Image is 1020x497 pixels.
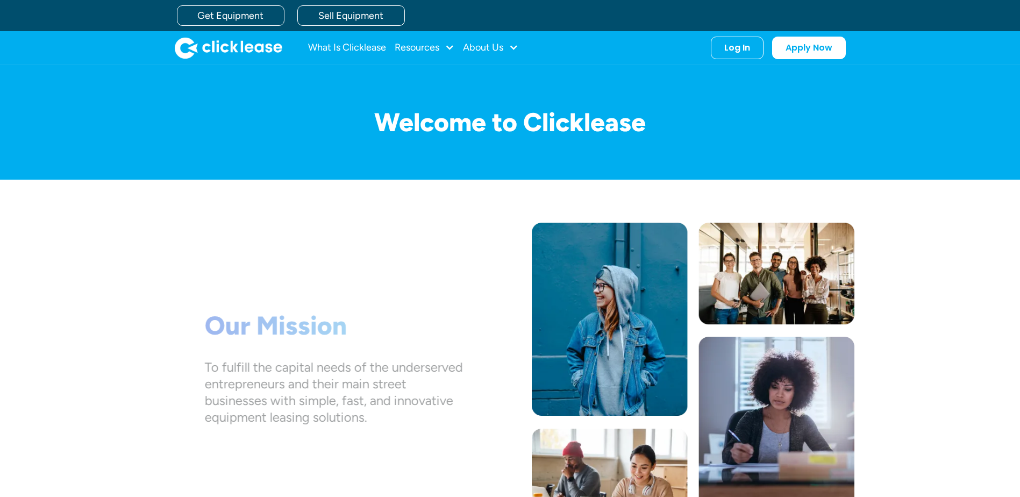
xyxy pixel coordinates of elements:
a: Sell Equipment [297,5,405,26]
img: Clicklease logo [175,37,282,59]
a: Apply Now [772,37,846,59]
a: Get Equipment [177,5,284,26]
div: Resources [395,37,454,59]
a: home [175,37,282,59]
h1: Welcome to Clicklease [166,108,854,137]
div: To fulfill the capital needs of the underserved entrepreneurs and their main street businesses wi... [204,358,462,425]
div: About Us [463,37,518,59]
h1: Our Mission [204,310,462,342]
div: Log In [724,42,750,53]
a: What Is Clicklease [308,37,386,59]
